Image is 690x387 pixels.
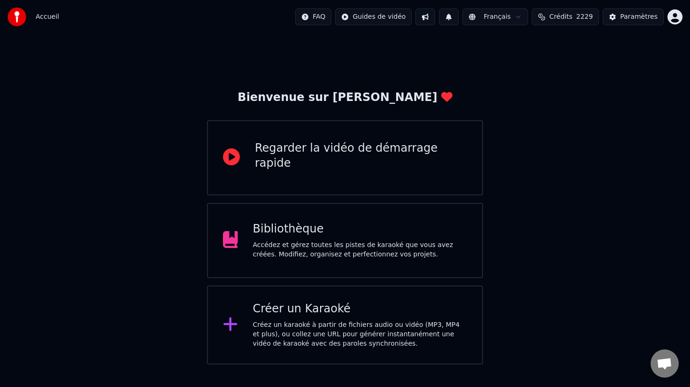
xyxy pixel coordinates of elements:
img: youka [8,8,26,26]
a: Ouvrir le chat [651,349,679,378]
nav: breadcrumb [36,12,59,22]
div: Regarder la vidéo de démarrage rapide [255,141,467,171]
div: Bienvenue sur [PERSON_NAME] [238,90,452,105]
span: Accueil [36,12,59,22]
span: Crédits [549,12,572,22]
button: Paramètres [603,8,664,25]
button: Guides de vidéo [335,8,412,25]
div: Accédez et gérez toutes les pistes de karaoké que vous avez créées. Modifiez, organisez et perfec... [253,240,468,259]
div: Créez un karaoké à partir de fichiers audio ou vidéo (MP3, MP4 et plus), ou collez une URL pour g... [253,320,468,348]
button: FAQ [295,8,331,25]
span: 2229 [576,12,593,22]
div: Paramètres [620,12,658,22]
div: Bibliothèque [253,222,468,237]
button: Crédits2229 [532,8,599,25]
div: Créer un Karaoké [253,302,468,317]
